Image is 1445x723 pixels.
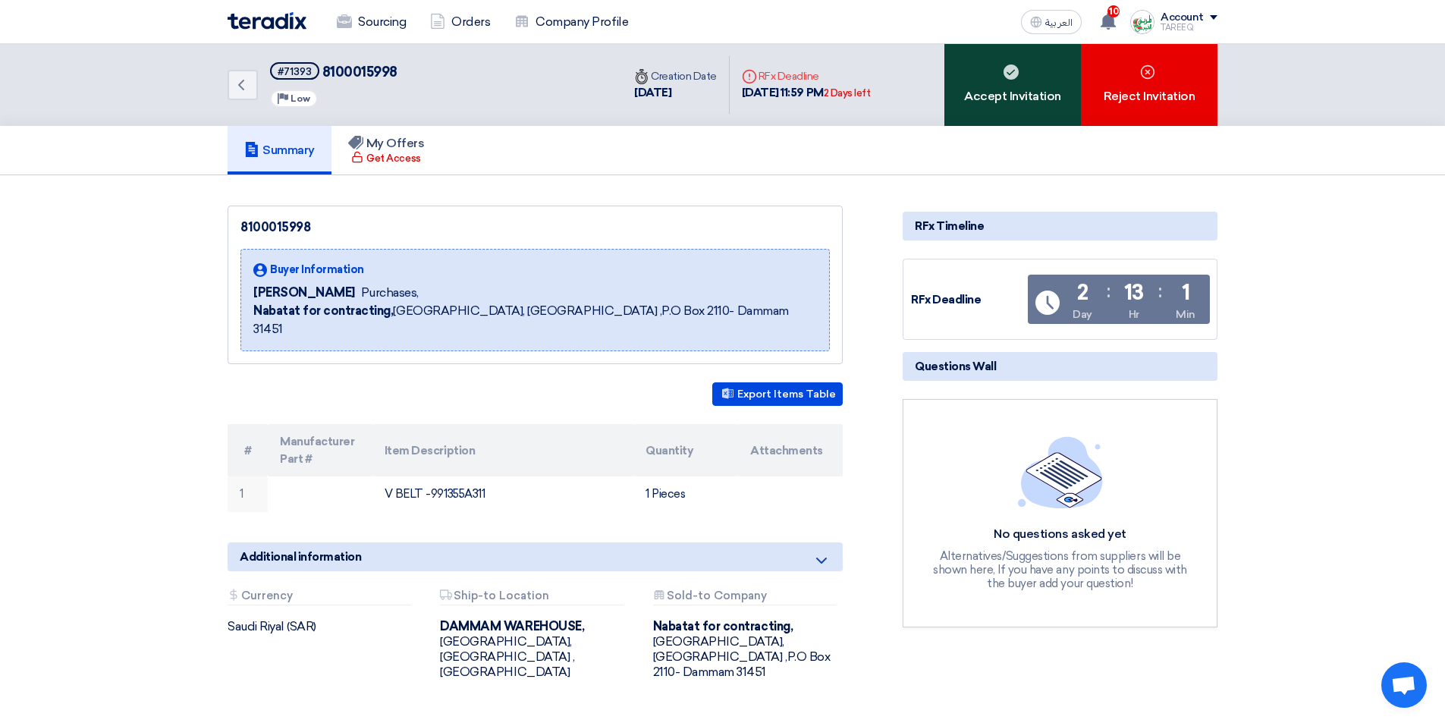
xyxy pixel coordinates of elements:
[1158,278,1162,305] div: :
[931,527,1189,542] div: No questions asked yet
[634,68,717,84] div: Creation Date
[742,84,871,102] div: [DATE] 11:59 PM
[322,64,397,80] span: 8100015998
[634,84,717,102] div: [DATE]
[418,5,502,39] a: Orders
[253,284,355,302] span: [PERSON_NAME]
[325,5,418,39] a: Sourcing
[824,86,871,101] div: 2 Days left
[1161,11,1204,24] div: Account
[331,126,441,174] a: My Offers Get Access
[1021,10,1082,34] button: العربية
[253,303,393,318] b: Nabatat for contracting,
[1124,282,1144,303] div: 13
[270,262,364,278] span: Buyer Information
[738,424,843,476] th: Attachments
[244,143,315,158] h5: Summary
[1130,10,1154,34] img: Screenshot___1727703618088.png
[931,549,1189,590] div: Alternatives/Suggestions from suppliers will be shown here, If you have any points to discuss wit...
[361,284,419,302] span: Purchases,
[1107,5,1120,17] span: 10
[712,382,843,406] button: Export Items Table
[240,549,361,565] span: Additional information
[228,589,411,605] div: Currency
[502,5,640,39] a: Company Profile
[633,424,738,476] th: Quantity
[653,619,843,680] div: [GEOGRAPHIC_DATA], [GEOGRAPHIC_DATA] ,P.O Box 2110- Dammam 31451
[944,44,1081,126] div: Accept Invitation
[653,589,837,605] div: Sold-to Company
[228,126,331,174] a: Summary
[1381,662,1427,708] div: Open chat
[440,589,624,605] div: Ship-to Location
[653,619,793,633] b: Nabatat for contracting,
[440,619,584,633] b: DAMMAM WAREHOUSE,
[372,476,634,512] td: V BELT -991355A311
[268,424,372,476] th: Manufacturer Part #
[270,62,397,81] h5: 8100015998
[372,424,634,476] th: Item Description
[291,93,310,104] span: Low
[253,302,817,338] span: [GEOGRAPHIC_DATA], [GEOGRAPHIC_DATA] ,P.O Box 2110- Dammam 31451
[1182,282,1190,303] div: 1
[633,476,738,512] td: 1 Pieces
[903,212,1217,240] div: RFx Timeline
[348,136,425,151] h5: My Offers
[1073,306,1092,322] div: Day
[278,67,312,77] div: #71393
[742,68,871,84] div: RFx Deadline
[1045,17,1073,28] span: العربية
[440,619,630,680] div: [GEOGRAPHIC_DATA], [GEOGRAPHIC_DATA] ,[GEOGRAPHIC_DATA]
[911,291,1025,309] div: RFx Deadline
[228,476,268,512] td: 1
[228,424,268,476] th: #
[1107,278,1110,305] div: :
[228,619,417,634] div: Saudi Riyal (SAR)
[915,358,996,375] span: Questions Wall
[1176,306,1195,322] div: Min
[1077,282,1088,303] div: 2
[351,151,420,166] div: Get Access
[1018,436,1103,508] img: empty_state_list.svg
[1129,306,1139,322] div: Hr
[240,218,830,237] div: 8100015998
[1161,24,1217,32] div: TAREEQ
[228,12,306,30] img: Teradix logo
[1081,44,1217,126] div: Reject Invitation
